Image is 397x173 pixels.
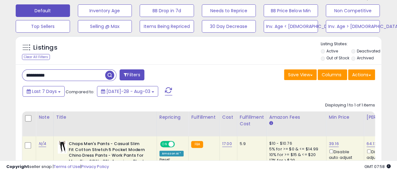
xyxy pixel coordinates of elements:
[367,141,377,147] a: 64.12
[120,69,144,80] button: Filters
[6,164,29,170] strong: Copyright
[97,86,158,97] button: [DATE]-28 - Aug-03
[140,20,194,33] button: Items Being Repriced
[39,141,46,147] a: N/A
[321,41,381,47] p: Listing States:
[69,141,145,166] b: Chaps Men's Pants - Casual Slim Fit Cotton Stretch 5 Pocket Modern Chino Dress Pants - Work Pants...
[322,72,341,78] span: Columns
[81,164,109,170] a: Privacy Policy
[329,114,361,121] div: Min Price
[240,114,264,127] div: Fulfillment Cost
[222,141,232,147] a: 17.00
[191,114,217,121] div: Fulfillment
[56,114,154,121] div: Title
[329,148,359,166] div: Disable auto adjust min
[264,4,318,17] button: BB Price Below Min
[357,48,380,54] label: Deactivated
[6,164,109,170] div: seller snap | |
[326,20,380,33] button: Inv. Age > [DEMOGRAPHIC_DATA]
[240,141,262,147] div: 5.9
[269,114,324,121] div: Amazon Fees
[16,20,70,33] button: Top Sellers
[140,4,194,17] button: BB Drop in 7d
[269,146,321,152] div: 5% for >= $0 & <= $14.99
[202,20,256,33] button: 30 Day Decrease
[159,114,186,121] div: Repricing
[23,86,65,97] button: Last 7 Days
[174,142,184,147] span: OFF
[348,69,375,80] button: Actions
[78,4,132,17] button: Inventory Age
[325,102,375,108] div: Displaying 1 to 1 of 1 items
[326,55,349,61] label: Out of Stock
[269,141,321,146] div: $10 - $10.76
[159,151,184,156] div: Amazon AI *
[66,89,94,95] span: Compared to:
[364,164,391,170] span: 2025-08-11 07:58 GMT
[33,43,57,52] h5: Listings
[161,142,169,147] span: ON
[54,164,80,170] a: Terms of Use
[202,4,256,17] button: Needs to Reprice
[58,141,67,154] img: 31i1xvO29KL._SL40_.jpg
[32,88,57,95] span: Last 7 Days
[78,20,132,33] button: Selling @ Max
[16,4,70,17] button: Default
[357,55,374,61] label: Archived
[326,48,338,54] label: Active
[329,141,339,147] a: 39.16
[269,121,273,126] small: Amazon Fees.
[318,69,347,80] button: Columns
[191,141,203,148] small: FBA
[284,69,317,80] button: Save View
[39,114,51,121] div: Note
[326,4,380,17] button: Non Competitive
[22,54,50,60] div: Clear All Filters
[106,88,150,95] span: [DATE]-28 - Aug-03
[222,114,234,121] div: Cost
[269,152,321,158] div: 10% for >= $15 & <= $20
[264,20,318,33] button: Inv. Age < [DEMOGRAPHIC_DATA]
